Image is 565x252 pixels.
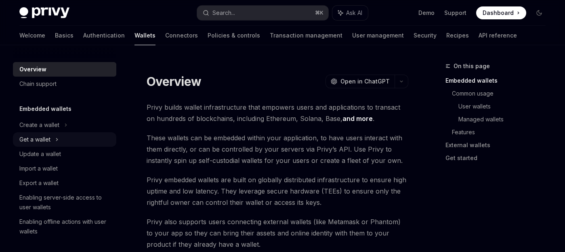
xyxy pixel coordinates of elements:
a: User management [352,26,404,45]
div: Create a wallet [19,120,59,130]
div: Enabling server-side access to user wallets [19,193,111,212]
a: Features [452,126,552,139]
a: Demo [418,9,435,17]
a: Security [414,26,437,45]
button: Open in ChatGPT [326,75,395,88]
a: Enabling offline actions with user wallets [13,215,116,239]
div: Search... [212,8,235,18]
div: Chain support [19,79,57,89]
a: Embedded wallets [445,74,552,87]
a: Managed wallets [458,113,552,126]
a: Basics [55,26,74,45]
span: On this page [454,61,490,71]
a: Get started [445,152,552,165]
span: These wallets can be embedded within your application, to have users interact with them directly,... [147,132,408,166]
a: Common usage [452,87,552,100]
a: Authentication [83,26,125,45]
button: Toggle dark mode [533,6,546,19]
span: Ask AI [346,9,362,17]
a: and more [342,115,373,123]
a: Wallets [134,26,155,45]
a: Support [444,9,466,17]
div: Enabling offline actions with user wallets [19,217,111,236]
a: User wallets [458,100,552,113]
a: Transaction management [270,26,342,45]
span: Privy also supports users connecting external wallets (like Metamask or Phantom) to your app so t... [147,216,408,250]
span: Privy embedded wallets are built on globally distributed infrastructure to ensure high uptime and... [147,174,408,208]
span: Dashboard [483,9,514,17]
div: Export a wallet [19,178,59,188]
h5: Embedded wallets [19,104,71,114]
a: Recipes [446,26,469,45]
a: External wallets [445,139,552,152]
button: Search...⌘K [197,6,329,20]
img: dark logo [19,7,69,19]
a: Dashboard [476,6,526,19]
div: Update a wallet [19,149,61,159]
a: Update a wallet [13,147,116,161]
a: Enabling server-side access to user wallets [13,190,116,215]
span: Privy builds wallet infrastructure that empowers users and applications to transact on hundreds o... [147,102,408,124]
a: Chain support [13,77,116,91]
a: Overview [13,62,116,77]
button: Ask AI [332,6,368,20]
span: ⌘ K [315,10,323,16]
a: Welcome [19,26,45,45]
a: API reference [479,26,517,45]
a: Policies & controls [208,26,260,45]
div: Overview [19,65,46,74]
h1: Overview [147,74,201,89]
a: Connectors [165,26,198,45]
div: Import a wallet [19,164,58,173]
div: Get a wallet [19,135,50,144]
a: Import a wallet [13,161,116,176]
a: Export a wallet [13,176,116,190]
span: Open in ChatGPT [340,77,390,85]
